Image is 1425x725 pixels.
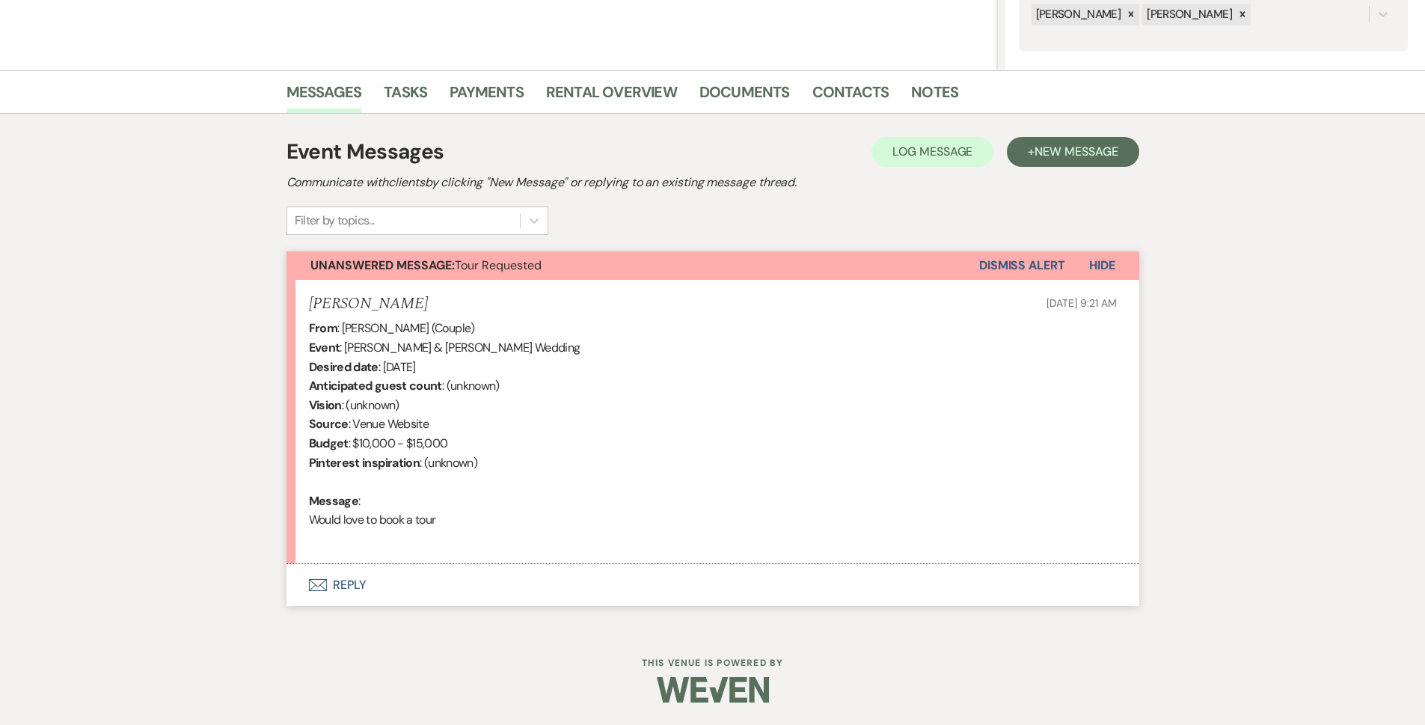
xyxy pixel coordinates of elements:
strong: Unanswered Message: [310,257,455,273]
button: +New Message [1007,137,1139,167]
button: Dismiss Alert [979,251,1065,280]
b: From [309,320,337,336]
h2: Communicate with clients by clicking "New Message" or replying to an existing message thread. [286,174,1139,192]
button: Log Message [871,137,993,167]
span: New Message [1035,144,1118,159]
b: Message [309,493,359,509]
a: Notes [911,80,958,113]
b: Source [309,416,349,432]
div: : [PERSON_NAME] (Couple) : [PERSON_NAME] & [PERSON_NAME] Wedding : [DATE] : (unknown) : (unknown)... [309,319,1117,548]
h1: Event Messages [286,136,444,168]
div: [PERSON_NAME] [1142,4,1234,25]
span: Log Message [892,144,972,159]
b: Budget [309,435,349,451]
div: [PERSON_NAME] [1032,4,1124,25]
button: Hide [1065,251,1139,280]
h5: [PERSON_NAME] [309,295,428,313]
span: Tour Requested [310,257,542,273]
div: Filter by topics... [295,212,375,230]
img: Weven Logo [657,664,769,716]
a: Documents [699,80,790,113]
b: Desired date [309,359,379,375]
a: Payments [450,80,524,113]
a: Messages [286,80,362,113]
b: Pinterest inspiration [309,455,420,471]
button: Reply [286,564,1139,606]
span: Hide [1089,257,1115,273]
span: [DATE] 9:21 AM [1046,296,1116,310]
b: Vision [309,397,342,413]
button: Unanswered Message:Tour Requested [286,251,979,280]
b: Event [309,340,340,355]
a: Rental Overview [546,80,677,113]
a: Contacts [812,80,889,113]
a: Tasks [384,80,427,113]
b: Anticipated guest count [309,378,442,394]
